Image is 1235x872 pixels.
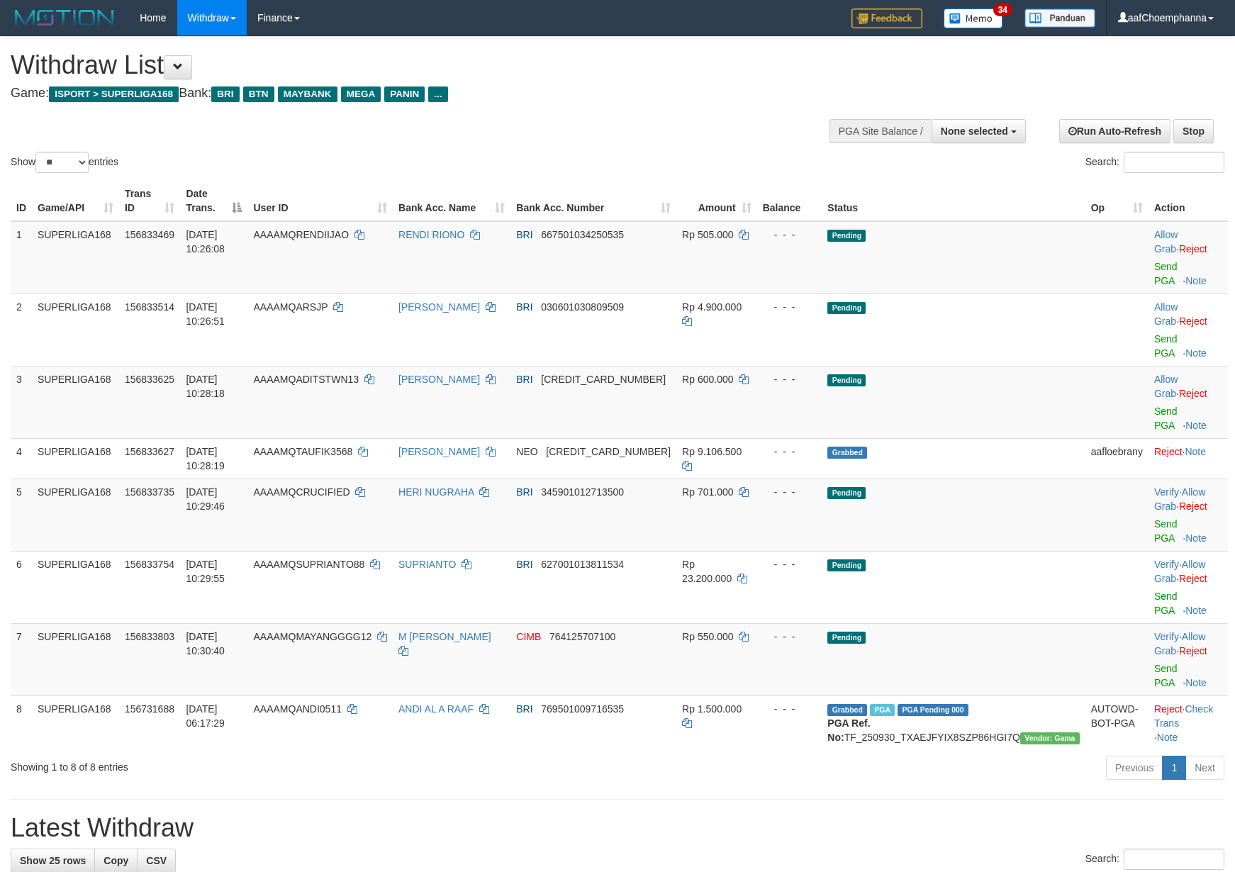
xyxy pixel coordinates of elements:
span: Copy 345901012713500 to clipboard [541,486,624,498]
a: Allow Grab [1154,374,1178,399]
span: Copy 627001013811534 to clipboard [541,559,624,570]
a: Send PGA [1154,663,1178,688]
a: Reject [1154,703,1183,715]
td: SUPERLIGA168 [32,438,119,479]
span: AAAAMQRENDIIJAO [253,229,349,240]
td: 5 [11,479,32,551]
a: Allow Grab [1154,229,1178,255]
a: Allow Grab [1154,301,1178,327]
td: 8 [11,695,32,750]
a: HERI NUGRAHA [398,486,474,498]
a: Verify [1154,559,1179,570]
img: panduan.png [1024,9,1095,28]
div: PGA Site Balance / [829,119,932,143]
span: · [1154,631,1205,656]
a: Run Auto-Refresh [1059,119,1170,143]
span: Grabbed [827,704,867,716]
div: - - - [763,445,817,459]
span: Show 25 rows [20,855,86,866]
td: TF_250930_TXAEJFYIX8SZP86HGI7Q [822,695,1085,750]
a: Note [1185,420,1207,431]
span: · [1154,229,1179,255]
span: Pending [827,374,866,386]
label: Search: [1085,152,1224,173]
a: SUPRIANTO [398,559,456,570]
span: Copy 769501009716535 to clipboard [541,703,624,715]
span: PANIN [384,86,425,102]
a: Send PGA [1154,333,1178,359]
span: Pending [827,632,866,644]
div: - - - [763,702,817,716]
a: Note [1185,677,1207,688]
td: SUPERLIGA168 [32,479,119,551]
span: [DATE] 10:26:08 [186,229,225,255]
th: Balance [757,181,822,221]
span: · [1154,559,1205,584]
span: 156833514 [125,301,174,313]
button: None selected [932,119,1026,143]
a: Reject [1154,446,1183,457]
a: Check Trans [1154,703,1213,729]
span: [DATE] 10:28:19 [186,446,225,471]
td: · · [1149,551,1228,623]
span: ISPORT > SUPERLIGA168 [49,86,179,102]
a: Reject [1179,501,1207,512]
td: 2 [11,294,32,366]
span: Rp 4.900.000 [682,301,742,313]
span: · [1154,374,1179,399]
td: · [1149,294,1228,366]
th: User ID: activate to sort column ascending [247,181,393,221]
span: · [1154,486,1205,512]
span: ... [428,86,447,102]
span: AAAAMQANDI0511 [253,703,342,715]
a: Verify [1154,631,1179,642]
select: Showentries [35,152,89,173]
a: Note [1157,732,1178,743]
th: Game/API: activate to sort column ascending [32,181,119,221]
a: [PERSON_NAME] [398,374,480,385]
div: - - - [763,485,817,499]
span: BRI [516,703,532,715]
div: - - - [763,300,817,314]
span: PGA Pending [898,704,968,716]
a: Reject [1179,645,1207,656]
span: AAAAMQADITSTWN13 [253,374,359,385]
a: Reject [1179,388,1207,399]
a: 1 [1162,756,1186,780]
a: Note [1185,532,1207,544]
a: Note [1185,275,1207,286]
span: Rp 9.106.500 [682,446,742,457]
a: Note [1185,605,1207,616]
a: Send PGA [1154,406,1178,431]
td: 7 [11,623,32,695]
span: Vendor URL: https://trx31.1velocity.biz [1020,732,1080,744]
a: Verify [1154,486,1179,498]
span: [DATE] 10:26:51 [186,301,225,327]
span: Pending [827,559,866,571]
span: Rp 600.000 [682,374,733,385]
div: - - - [763,630,817,644]
div: - - - [763,557,817,571]
th: Amount: activate to sort column ascending [676,181,756,221]
div: - - - [763,228,817,242]
th: Status [822,181,1085,221]
span: · [1154,301,1179,327]
td: · · [1149,623,1228,695]
span: 156833469 [125,229,174,240]
span: None selected [941,125,1008,137]
span: 34 [993,4,1012,16]
a: Previous [1106,756,1163,780]
td: · [1149,438,1228,479]
span: Rp 701.000 [682,486,733,498]
span: [DATE] 10:29:55 [186,559,225,584]
th: ID [11,181,32,221]
span: AAAAMQMAYANGGGG12 [253,631,371,642]
span: 156731688 [125,703,174,715]
td: aafloebrany [1085,438,1149,479]
td: AUTOWD-BOT-PGA [1085,695,1149,750]
span: MAYBANK [278,86,337,102]
div: - - - [763,372,817,386]
label: Search: [1085,849,1224,870]
td: SUPERLIGA168 [32,551,119,623]
span: BTN [243,86,274,102]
